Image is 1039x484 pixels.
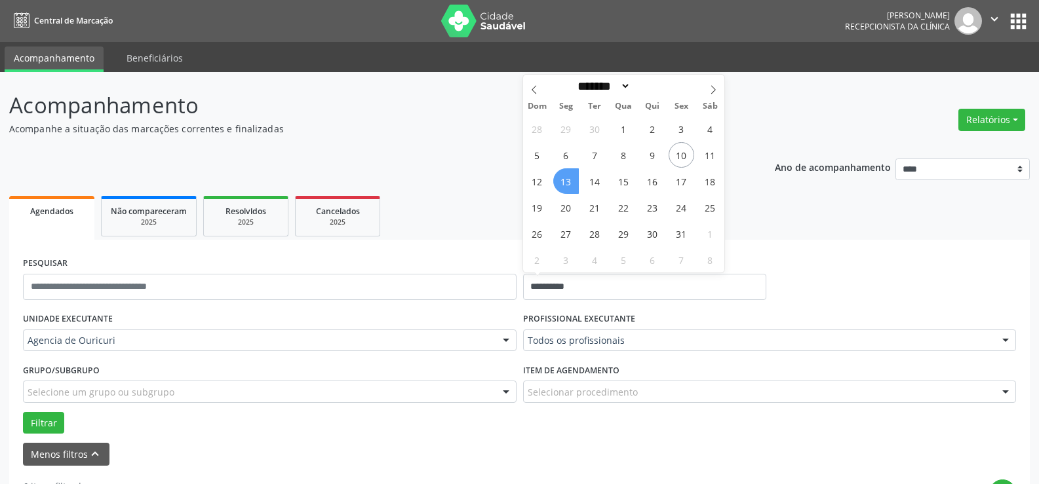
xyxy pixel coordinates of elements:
button: Menos filtroskeyboard_arrow_up [23,443,109,466]
span: Outubro 2, 2025 [640,116,665,141]
span: Agendados [30,206,73,217]
p: Acompanhamento [9,89,724,122]
span: Selecione um grupo ou subgrupo [28,385,174,399]
span: Outubro 17, 2025 [669,168,694,194]
span: Outubro 4, 2025 [697,116,723,141]
span: Outubro 21, 2025 [582,195,608,220]
p: Ano de acompanhamento [775,158,891,175]
span: Outubro 14, 2025 [582,168,608,194]
span: Outubro 19, 2025 [524,195,550,220]
i:  [987,12,1002,26]
button: Relatórios [958,109,1025,131]
label: Grupo/Subgrupo [23,360,100,381]
span: Sáb [696,102,724,111]
span: Outubro 16, 2025 [640,168,665,194]
button:  [982,7,1007,35]
a: Central de Marcação [9,10,113,31]
span: Não compareceram [111,206,187,217]
span: Outubro 12, 2025 [524,168,550,194]
span: Novembro 2, 2025 [524,247,550,272]
span: Outubro 27, 2025 [553,221,579,246]
span: Outubro 18, 2025 [697,168,723,194]
span: Outubro 7, 2025 [582,142,608,168]
label: PESQUISAR [23,253,68,274]
span: Outubro 28, 2025 [582,221,608,246]
span: Todos os profissionais [528,334,990,347]
span: Central de Marcação [34,15,113,26]
button: Filtrar [23,412,64,434]
span: Recepcionista da clínica [845,21,950,32]
span: Novembro 3, 2025 [553,247,579,272]
span: Cancelados [316,206,360,217]
input: Year [631,79,674,93]
span: Novembro 6, 2025 [640,247,665,272]
span: Ter [580,102,609,111]
span: Outubro 8, 2025 [611,142,637,168]
span: Outubro 25, 2025 [697,195,723,220]
span: Outubro 20, 2025 [553,195,579,220]
label: UNIDADE EXECUTANTE [23,309,113,329]
span: Qua [609,102,638,111]
span: Agencia de Ouricuri [28,334,490,347]
div: 2025 [213,217,279,227]
span: Novembro 5, 2025 [611,247,637,272]
p: Acompanhe a situação das marcações correntes e finalizadas [9,122,724,136]
span: Outubro 10, 2025 [669,142,694,168]
div: 2025 [111,217,187,227]
span: Outubro 5, 2025 [524,142,550,168]
select: Month [574,79,631,93]
span: Outubro 24, 2025 [669,195,694,220]
span: Outubro 1, 2025 [611,116,637,141]
span: Outubro 13, 2025 [553,168,579,194]
span: Outubro 11, 2025 [697,142,723,168]
span: Outubro 22, 2025 [611,195,637,220]
span: Seg [551,102,580,111]
span: Novembro 7, 2025 [669,247,694,272]
span: Sex [667,102,696,111]
span: Selecionar procedimento [528,385,638,399]
i: keyboard_arrow_up [88,447,102,461]
span: Outubro 29, 2025 [611,221,637,246]
div: [PERSON_NAME] [845,10,950,21]
div: 2025 [305,217,370,227]
label: Item de agendamento [523,360,619,381]
span: Outubro 23, 2025 [640,195,665,220]
span: Resolvidos [225,206,266,217]
img: img [954,7,982,35]
span: Outubro 9, 2025 [640,142,665,168]
span: Novembro 1, 2025 [697,221,723,246]
span: Outubro 15, 2025 [611,168,637,194]
label: PROFISSIONAL EXECUTANTE [523,309,635,329]
button: apps [1007,10,1030,33]
span: Qui [638,102,667,111]
span: Outubro 6, 2025 [553,142,579,168]
span: Novembro 8, 2025 [697,247,723,272]
span: Novembro 4, 2025 [582,247,608,272]
span: Outubro 26, 2025 [524,221,550,246]
a: Acompanhamento [5,47,104,72]
span: Outubro 30, 2025 [640,221,665,246]
span: Setembro 30, 2025 [582,116,608,141]
span: Outubro 31, 2025 [669,221,694,246]
span: Setembro 29, 2025 [553,116,579,141]
a: Beneficiários [117,47,192,69]
span: Setembro 28, 2025 [524,116,550,141]
span: Outubro 3, 2025 [669,116,694,141]
span: Dom [523,102,552,111]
